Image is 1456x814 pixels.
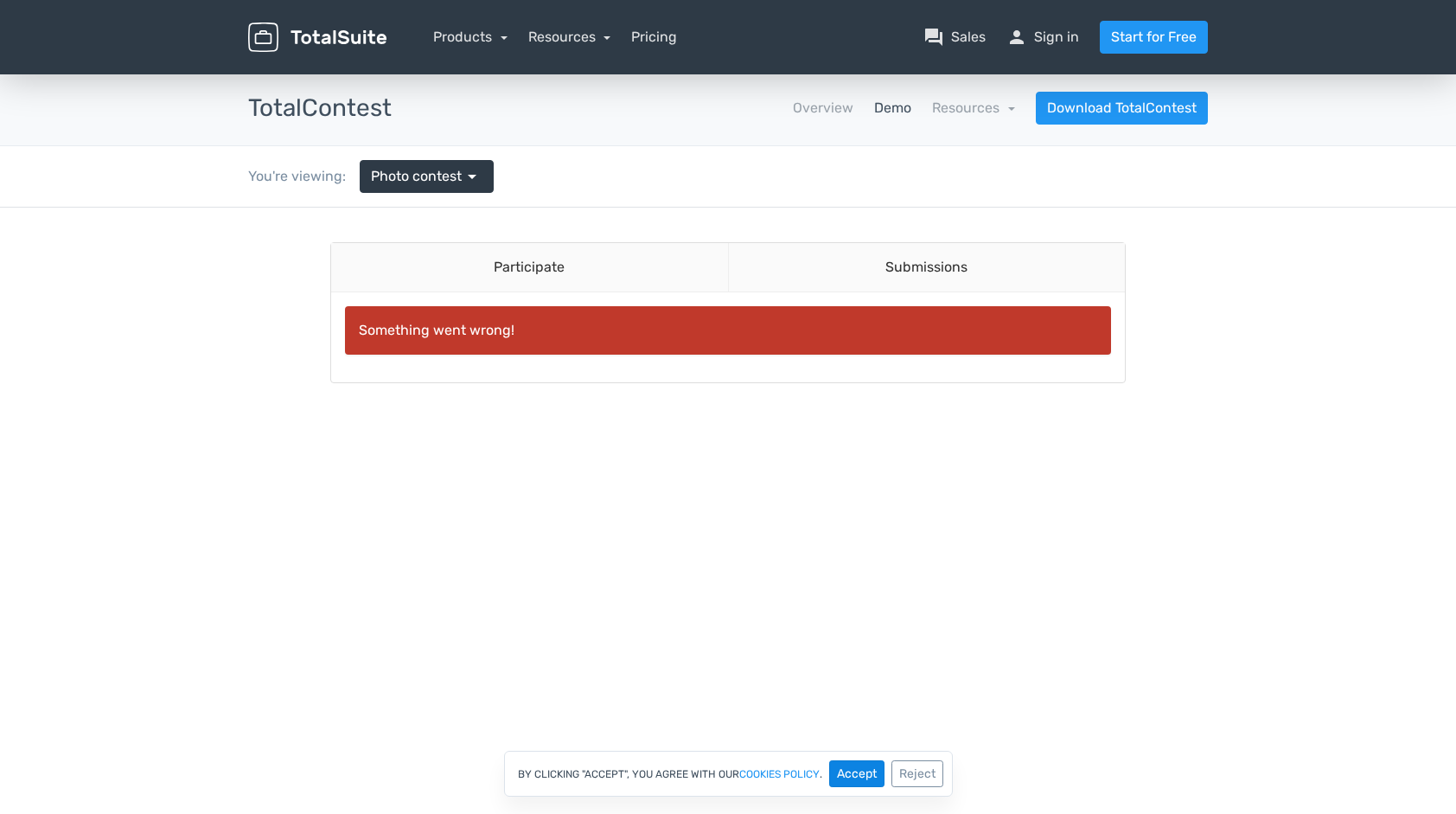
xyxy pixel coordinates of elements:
[248,95,392,122] h3: TotalContest
[345,99,1111,147] div: Something went wrong!
[371,166,462,187] span: Photo contest
[528,29,611,45] a: Resources
[728,35,1126,85] a: Submissions
[923,27,986,48] a: question_answerSales
[739,769,820,779] a: cookies policy
[462,166,482,187] span: arrow_drop_down
[829,760,884,787] button: Accept
[923,27,944,48] span: question_answer
[874,98,911,119] a: Demo
[1036,92,1208,125] a: Download TotalContest
[360,160,494,193] a: Photo contest arrow_drop_down
[631,27,677,48] a: Pricing
[504,751,953,797] div: By clicking "Accept", you agree with our .
[331,35,728,85] a: Participate
[891,760,943,787] button: Reject
[932,99,1015,116] a: Resources
[433,29,508,45] a: Products
[1006,27,1079,48] a: personSign in
[793,98,853,119] a: Overview
[1006,27,1027,48] span: person
[248,166,360,187] div: You're viewing:
[248,22,386,53] img: TotalSuite for WordPress
[1100,21,1208,54] a: Start for Free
